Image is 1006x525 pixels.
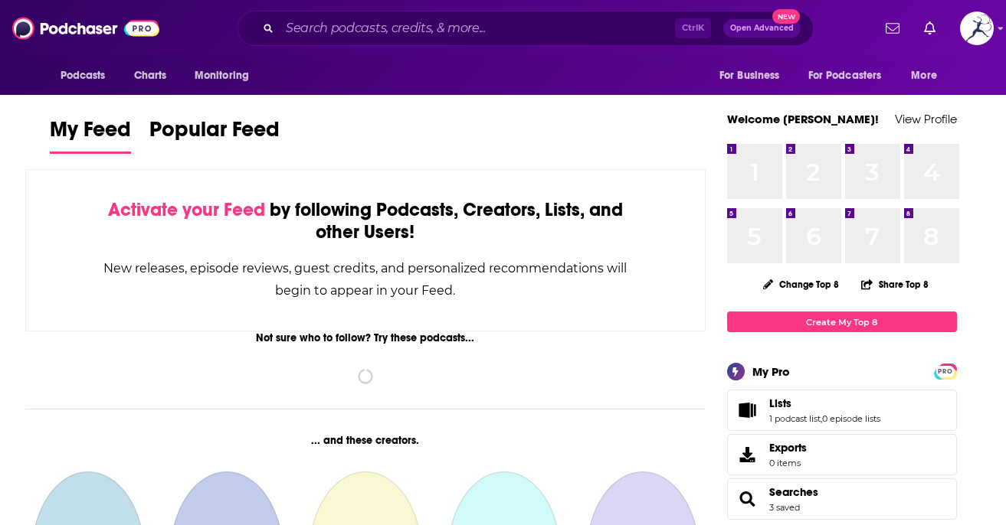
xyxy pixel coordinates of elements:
span: For Podcasters [808,65,882,86]
button: open menu [900,61,956,90]
span: Open Advanced [730,24,794,32]
a: My Feed [50,116,131,154]
a: 1 podcast list [769,413,821,424]
a: View Profile [895,112,957,126]
a: Welcome [PERSON_NAME]! [727,112,879,126]
a: Lists [769,396,880,410]
a: Lists [732,399,763,421]
span: Lists [769,396,791,410]
span: 0 items [769,458,807,468]
a: PRO [936,365,955,377]
input: Search podcasts, credits, & more... [280,16,675,41]
span: More [911,65,937,86]
a: Popular Feed [149,116,280,154]
img: User Profile [960,11,994,45]
span: Activate your Feed [108,198,265,221]
span: Searches [727,478,957,520]
img: Podchaser - Follow, Share and Rate Podcasts [12,14,159,43]
span: Ctrl K [675,18,711,38]
span: Lists [727,390,957,431]
button: open menu [709,61,799,90]
a: Searches [769,485,818,499]
div: Search podcasts, credits, & more... [238,11,814,46]
span: Podcasts [61,65,106,86]
span: Exports [769,441,807,455]
span: Popular Feed [149,116,280,152]
a: Create My Top 8 [727,311,957,332]
span: New [772,9,800,24]
span: PRO [936,366,955,377]
a: 0 episode lists [822,413,880,424]
span: Logged in as BloomsburySpecialInterest [960,11,994,45]
div: Not sure who to follow? Try these podcasts... [25,331,706,344]
a: Show notifications dropdown [918,15,942,41]
button: Open AdvancedNew [723,19,801,37]
a: Searches [732,488,763,510]
span: , [821,413,822,424]
button: open menu [798,61,904,90]
button: Show profile menu [960,11,994,45]
button: Share Top 8 [860,269,929,299]
span: My Feed [50,116,131,152]
button: open menu [184,61,269,90]
a: 3 saved [769,502,800,513]
div: New releases, episode reviews, guest credits, and personalized recommendations will begin to appe... [103,257,629,302]
button: Change Top 8 [754,275,849,294]
button: open menu [50,61,126,90]
span: Charts [134,65,167,86]
a: Show notifications dropdown [880,15,906,41]
span: Monitoring [195,65,249,86]
div: My Pro [752,364,790,379]
a: Charts [124,61,176,90]
div: by following Podcasts, Creators, Lists, and other Users! [103,199,629,243]
span: For Business [719,65,780,86]
a: Exports [727,434,957,475]
div: ... and these creators. [25,434,706,447]
span: Exports [732,444,763,465]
